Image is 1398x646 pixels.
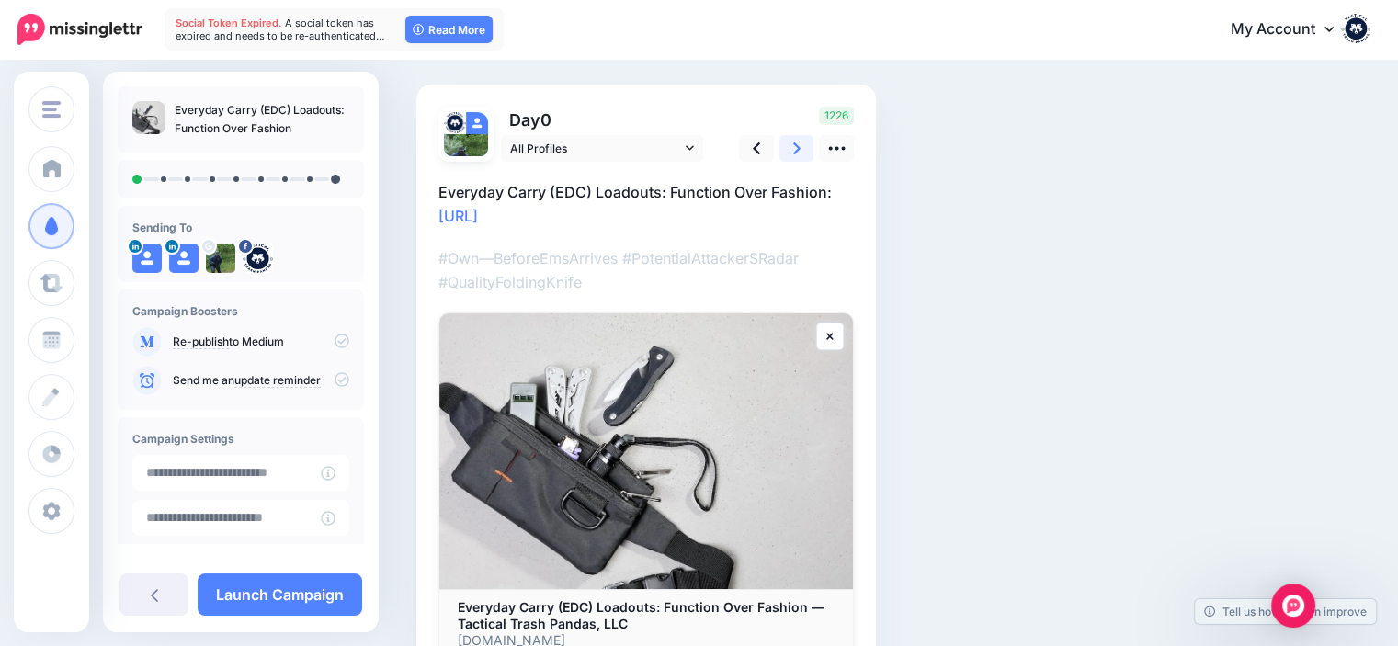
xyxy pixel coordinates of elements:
img: 04bf1e24dce8db7117d68b475c2e66af_thumb.jpg [132,101,165,134]
a: My Account [1212,7,1370,52]
img: user_default_image.png [132,244,162,273]
span: 1226 [819,107,854,125]
img: 261822796_109291831592120_6969199850403577163_n-bsa126491.png [243,244,273,273]
a: Tell us how we can improve [1195,599,1376,624]
img: ACg8ocJGpQo1Zz2mDxF63skB6RhxQ4lv_d8s1gLMAxk0M1CXTg3kAh_Ws96-c-88891.png [206,244,235,273]
img: ACg8ocJGpQo1Zz2mDxF63skB6RhxQ4lv_d8s1gLMAxk0M1CXTg3kAh_Ws96-c-88891.png [444,134,488,178]
a: [URL] [438,207,478,225]
a: All Profiles [501,135,703,162]
img: Everyday Carry (EDC) Loadouts: Function Over Fashion — Tactical Trash Pandas, LLC [439,313,853,589]
span: A social token has expired and needs to be re-authenticated… [176,17,385,42]
a: Re-publish [173,334,229,349]
span: 0 [540,110,551,130]
h4: Sending To [132,221,349,234]
div: Open Intercom Messenger [1271,584,1315,628]
p: Everyday Carry (EDC) Loadouts: Function Over Fashion: [438,180,854,228]
p: #Own—BeforeEmsArrives #PotentialAttackerSRadar #QualityFoldingKnife [438,246,854,294]
span: All Profiles [510,139,681,158]
img: user_default_image.png [169,244,199,273]
h4: Campaign Boosters [132,304,349,318]
a: Read More [405,16,493,43]
img: user_default_image.png [466,112,488,134]
b: Everyday Carry (EDC) Loadouts: Function Over Fashion — Tactical Trash Pandas, LLC [458,599,824,631]
p: to Medium [173,334,349,350]
img: 261822796_109291831592120_6969199850403577163_n-bsa126491.png [444,112,466,134]
p: Everyday Carry (EDC) Loadouts: Function Over Fashion [175,101,349,138]
p: Send me an [173,372,349,389]
img: menu.png [42,101,61,118]
img: Missinglettr [17,14,142,45]
span: Social Token Expired. [176,17,282,29]
p: Day [501,107,706,133]
a: update reminder [234,373,321,388]
h4: Campaign Settings [132,432,349,446]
